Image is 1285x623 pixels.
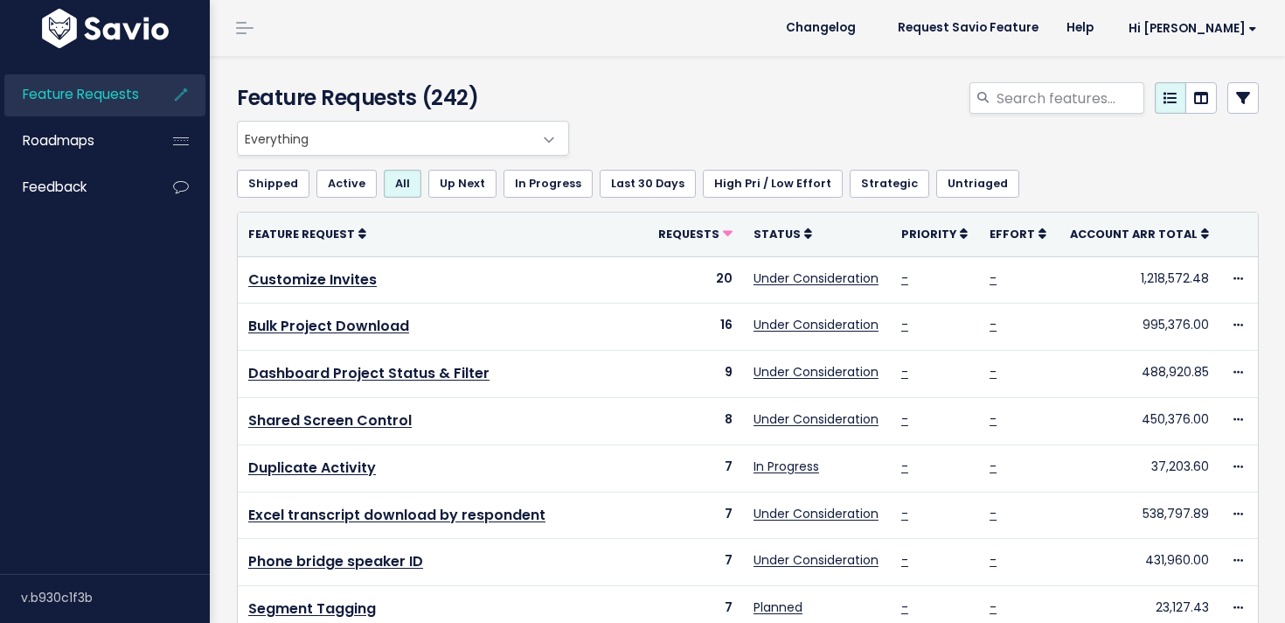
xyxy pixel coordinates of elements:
[248,505,545,525] a: Excel transcript download by respondent
[901,410,908,428] a: -
[990,225,1046,242] a: Effort
[23,85,139,103] span: Feature Requests
[754,225,812,242] a: Status
[990,269,997,287] a: -
[754,551,879,569] a: Under Consideration
[1058,397,1219,444] td: 450,376.00
[237,82,560,114] h4: Feature Requests (242)
[901,316,908,333] a: -
[901,551,908,569] a: -
[237,170,1259,198] ul: Filter feature requests
[990,505,997,522] a: -
[754,410,879,428] a: Under Consideration
[754,316,879,333] a: Under Consideration
[248,551,423,571] a: Phone bridge speaker ID
[248,316,409,336] a: Bulk Project Download
[1058,351,1219,398] td: 488,920.85
[647,397,743,444] td: 8
[248,598,376,619] a: Segment Tagging
[1058,256,1219,304] td: 1,218,572.48
[248,458,376,478] a: Duplicate Activity
[901,458,908,475] a: -
[384,170,421,198] a: All
[647,256,743,304] td: 20
[647,539,743,586] td: 7
[1108,15,1271,42] a: Hi [PERSON_NAME]
[1070,225,1209,242] a: Account ARR Total
[237,121,569,156] span: Everything
[990,458,997,475] a: -
[1058,444,1219,492] td: 37,203.60
[901,505,908,522] a: -
[754,505,879,522] a: Under Consideration
[1070,227,1198,241] span: Account ARR Total
[995,82,1144,114] input: Search features...
[647,444,743,492] td: 7
[754,363,879,381] a: Under Consideration
[990,551,997,569] a: -
[238,122,533,155] span: Everything
[754,458,819,475] a: In Progress
[901,598,908,616] a: -
[248,225,366,242] a: Feature Request
[850,170,929,198] a: Strategic
[1052,15,1108,41] a: Help
[901,269,908,287] a: -
[1058,492,1219,539] td: 538,797.89
[658,227,719,241] span: Requests
[4,121,145,161] a: Roadmaps
[38,9,173,48] img: logo-white.9d6f32f41409.svg
[4,167,145,207] a: Feedback
[990,410,997,428] a: -
[647,492,743,539] td: 7
[658,225,733,242] a: Requests
[248,227,355,241] span: Feature Request
[1129,22,1257,35] span: Hi [PERSON_NAME]
[248,363,490,383] a: Dashboard Project Status & Filter
[754,227,801,241] span: Status
[23,178,87,196] span: Feedback
[647,304,743,351] td: 16
[4,74,145,115] a: Feature Requests
[428,170,497,198] a: Up Next
[990,316,997,333] a: -
[990,227,1035,241] span: Effort
[600,170,696,198] a: Last 30 Days
[647,351,743,398] td: 9
[1058,304,1219,351] td: 995,376.00
[21,575,210,620] div: v.b930c1f3b
[504,170,593,198] a: In Progress
[901,363,908,381] a: -
[754,269,879,287] a: Under Consideration
[248,269,377,290] a: Customize Invites
[936,170,1019,198] a: Untriaged
[884,15,1052,41] a: Request Savio Feature
[901,227,956,241] span: Priority
[754,598,802,616] a: Planned
[316,170,377,198] a: Active
[901,225,968,242] a: Priority
[23,131,94,150] span: Roadmaps
[990,363,997,381] a: -
[786,22,856,34] span: Changelog
[248,410,412,430] a: Shared Screen Control
[237,170,309,198] a: Shipped
[990,598,997,616] a: -
[703,170,843,198] a: High Pri / Low Effort
[1058,539,1219,586] td: 431,960.00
